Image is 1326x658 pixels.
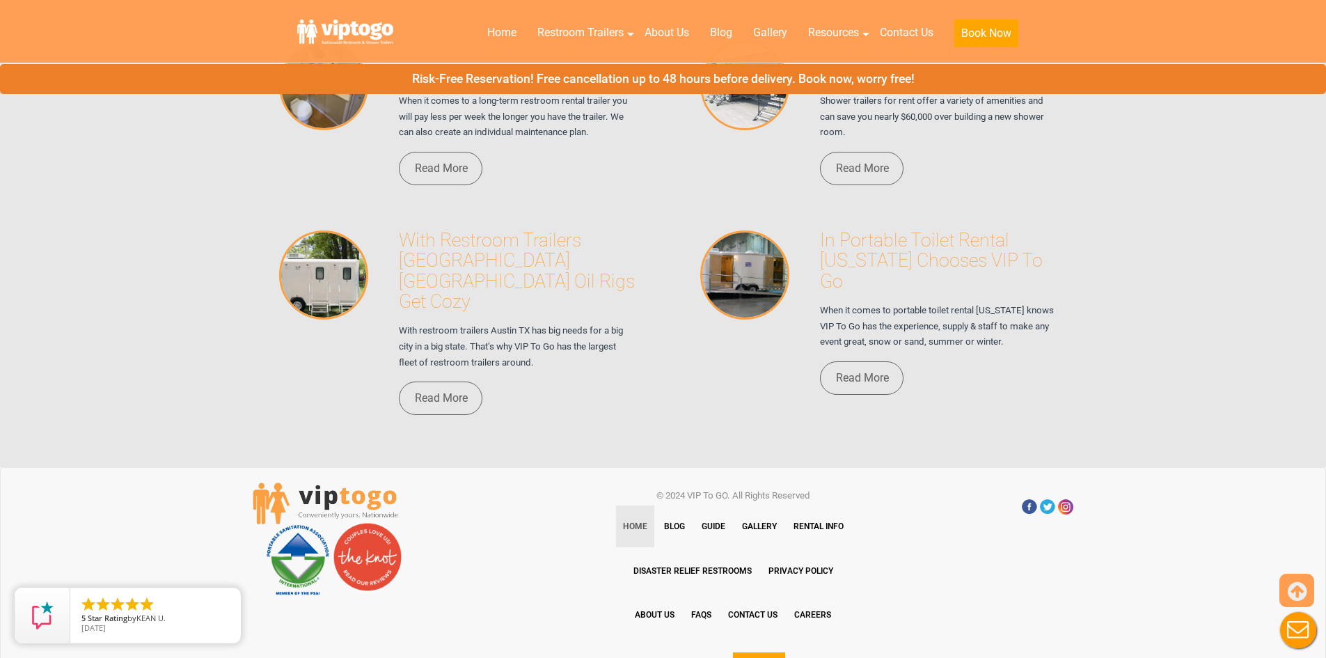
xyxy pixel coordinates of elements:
img: With Restroom Trailers Austin TX Oil Rigs Get Cozy [279,230,368,320]
a: Resources [798,17,869,48]
a: Blog [657,506,692,547]
p: With restroom trailers Austin TX has big needs for a big city in a big state. That’s why VIP To G... [399,323,636,370]
img: Review Rating [29,602,56,629]
a: Rental Info [787,506,851,547]
a: Read More [399,382,482,415]
a: Gallery [743,17,798,48]
a: Insta [1058,499,1073,515]
p: When it comes to portable toilet rental [US_STATE] knows VIP To Go has the experience, supply & s... [820,303,1057,350]
button: Live Chat [1270,602,1326,658]
li:  [139,596,155,613]
a: Read More [820,361,903,395]
span: 5 [81,613,86,623]
a: Disaster Relief Restrooms [626,550,759,592]
a: Contact Us [869,17,944,48]
a: Home [477,17,527,48]
a: Restroom Trailers [527,17,634,48]
a: Home [616,506,654,547]
a: Twitter [1040,499,1055,515]
a: Book Now [944,17,1029,56]
p: Shower trailers for rent offer a variety of amenities and can save you nearly $60,000 over buildi... [820,93,1057,141]
span: by [81,614,230,624]
span: Star Rating [88,613,127,623]
img: In Portable Toilet Rental Maine Chooses VIP To Go [700,230,789,320]
p: When it comes to a long-term restroom rental trailer you will pay less per week the longer you ha... [399,93,636,141]
a: Careers [787,594,838,636]
a: Contact Us [721,594,784,636]
img: viptogo LogoVIPTOGO [253,483,398,524]
a: FAQs [684,594,718,636]
a: Gallery [735,506,784,547]
li:  [80,596,97,613]
a: Blog [700,17,743,48]
a: About Us [628,594,681,636]
img: PSAI Member Logo [263,522,333,596]
a: Privacy Policy [761,550,840,592]
span: [DATE] [81,622,106,633]
img: Couples love us! See our reviews on The Knot. [333,522,402,592]
p: © 2024 VIP To GO. All Rights Reserved [523,487,944,506]
a: About Us [634,17,700,48]
a: Read More [820,152,903,185]
li:  [109,596,126,613]
li:  [124,596,141,613]
li:  [95,596,111,613]
button: Book Now [954,19,1018,47]
h3: In Portable Toilet Rental [US_STATE] Chooses VIP To Go [820,230,1057,292]
a: Guide [695,506,732,547]
h3: With Restroom Trailers [GEOGRAPHIC_DATA] [GEOGRAPHIC_DATA] Oil Rigs Get Cozy [399,230,636,312]
a: Facebook [1022,499,1037,515]
span: KEAN U. [136,613,166,623]
a: Read More [399,152,482,185]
